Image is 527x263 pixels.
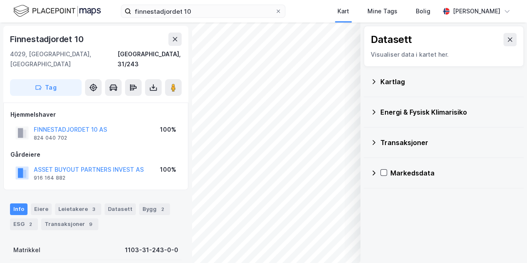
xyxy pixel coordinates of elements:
[10,33,85,46] div: Finnestadjordet 10
[380,77,517,87] div: Kartlag
[125,245,178,255] div: 1103-31-243-0-0
[10,203,27,215] div: Info
[367,6,397,16] div: Mine Tags
[160,125,176,135] div: 100%
[34,175,65,181] div: 916 164 882
[10,49,117,69] div: 4029, [GEOGRAPHIC_DATA], [GEOGRAPHIC_DATA]
[10,110,181,120] div: Hjemmelshaver
[160,165,176,175] div: 100%
[13,4,101,18] img: logo.f888ab2527a4732fd821a326f86c7f29.svg
[485,223,527,263] iframe: Chat Widget
[337,6,349,16] div: Kart
[371,50,517,60] div: Visualiser data i kartet her.
[117,49,182,69] div: [GEOGRAPHIC_DATA], 31/243
[105,203,136,215] div: Datasett
[380,138,517,148] div: Transaksjoner
[10,218,38,230] div: ESG
[453,6,500,16] div: [PERSON_NAME]
[13,245,40,255] div: Matrikkel
[55,203,101,215] div: Leietakere
[485,223,527,263] div: Kontrollprogram for chat
[34,135,67,141] div: 824 040 702
[158,205,167,213] div: 2
[87,220,95,228] div: 9
[380,107,517,117] div: Energi & Fysisk Klimarisiko
[41,218,98,230] div: Transaksjoner
[31,203,52,215] div: Eiere
[10,79,82,96] button: Tag
[371,33,412,46] div: Datasett
[26,220,35,228] div: 2
[90,205,98,213] div: 3
[139,203,170,215] div: Bygg
[416,6,430,16] div: Bolig
[131,5,275,18] input: Søk på adresse, matrikkel, gårdeiere, leietakere eller personer
[390,168,517,178] div: Markedsdata
[10,150,181,160] div: Gårdeiere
